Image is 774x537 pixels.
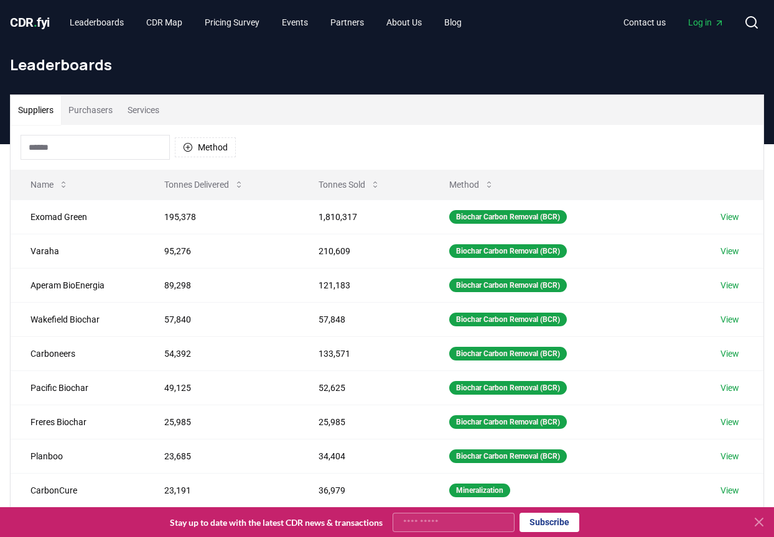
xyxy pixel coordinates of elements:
a: CDR.fyi [10,14,50,31]
td: 95,276 [144,234,298,268]
td: 210,609 [299,234,429,268]
td: 57,840 [144,302,298,336]
td: 121,183 [299,268,429,302]
td: 25,985 [299,405,429,439]
a: About Us [376,11,432,34]
td: 133,571 [299,336,429,370]
td: CarbonCure [11,473,144,507]
a: Log in [678,11,734,34]
span: CDR fyi [10,15,50,30]
a: View [720,347,739,360]
a: View [720,416,739,428]
td: Planboo [11,439,144,473]
td: 49,125 [144,370,298,405]
td: 36,979 [299,473,429,507]
a: View [720,211,739,223]
td: 1,810,317 [299,200,429,234]
span: . [34,15,37,30]
td: Exomad Green [11,200,144,234]
button: Tonnes Sold [309,172,390,197]
div: Biochar Carbon Removal (BCR) [449,381,567,395]
td: 23,191 [144,473,298,507]
div: Biochar Carbon Removal (BCR) [449,347,567,360]
td: Aperam BioEnergia [11,268,144,302]
a: View [720,245,739,257]
a: Partners [320,11,374,34]
td: Freres Biochar [11,405,144,439]
div: Biochar Carbon Removal (BCR) [449,210,567,224]
td: 52,625 [299,370,429,405]
a: Pricing Survey [195,11,269,34]
td: Varaha [11,234,144,268]
nav: Main [60,11,472,34]
button: Suppliers [11,95,61,125]
td: 34,404 [299,439,429,473]
button: Services [120,95,167,125]
nav: Main [613,11,734,34]
a: Contact us [613,11,676,34]
div: Mineralization [449,484,510,497]
div: Biochar Carbon Removal (BCR) [449,449,567,463]
a: Leaderboards [60,11,134,34]
a: View [720,279,739,291]
td: Pacific Biochar [11,370,144,405]
a: View [720,382,739,394]
a: CDR Map [136,11,192,34]
button: Tonnes Delivered [154,172,254,197]
td: 23,685 [144,439,298,473]
a: View [720,450,739,462]
div: Biochar Carbon Removal (BCR) [449,415,567,429]
button: Name [21,172,78,197]
td: Wakefield Biochar [11,302,144,336]
td: Carboneers [11,336,144,370]
button: Method [439,172,504,197]
a: View [720,484,739,497]
div: Biochar Carbon Removal (BCR) [449,313,567,326]
h1: Leaderboards [10,55,764,75]
a: View [720,313,739,326]
a: Blog [434,11,472,34]
button: Purchasers [61,95,120,125]
td: 54,392 [144,336,298,370]
td: 25,985 [144,405,298,439]
td: 195,378 [144,200,298,234]
td: 57,848 [299,302,429,336]
div: Biochar Carbon Removal (BCR) [449,244,567,258]
a: Events [272,11,318,34]
button: Method [175,137,236,157]
div: Biochar Carbon Removal (BCR) [449,278,567,292]
span: Log in [688,16,724,29]
td: 89,298 [144,268,298,302]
